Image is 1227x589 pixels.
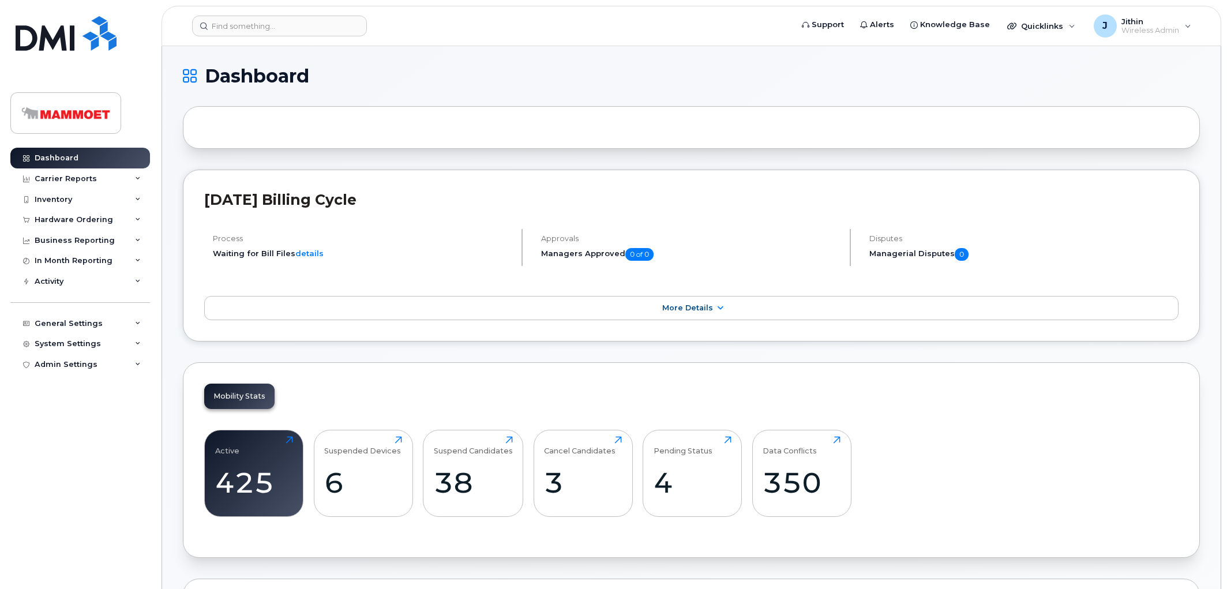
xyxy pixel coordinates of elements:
[434,436,513,455] div: Suspend Candidates
[215,436,293,510] a: Active425
[324,436,402,510] a: Suspended Devices6
[215,436,239,455] div: Active
[763,436,817,455] div: Data Conflicts
[654,436,712,455] div: Pending Status
[204,191,1179,208] h2: [DATE] Billing Cycle
[544,466,622,500] div: 3
[955,248,969,261] span: 0
[1177,539,1218,580] iframe: Messenger Launcher
[869,248,1179,261] h5: Managerial Disputes
[654,436,731,510] a: Pending Status4
[763,436,840,510] a: Data Conflicts350
[434,466,513,500] div: 38
[654,466,731,500] div: 4
[763,466,840,500] div: 350
[215,466,293,500] div: 425
[869,234,1179,243] h4: Disputes
[625,248,654,261] span: 0 of 0
[205,67,309,85] span: Dashboard
[541,234,840,243] h4: Approvals
[213,234,512,243] h4: Process
[213,248,512,259] li: Waiting for Bill Files
[544,436,616,455] div: Cancel Candidates
[324,436,401,455] div: Suspended Devices
[662,303,713,312] span: More Details
[434,436,513,510] a: Suspend Candidates38
[544,436,622,510] a: Cancel Candidates3
[295,249,324,258] a: details
[541,248,840,261] h5: Managers Approved
[324,466,402,500] div: 6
